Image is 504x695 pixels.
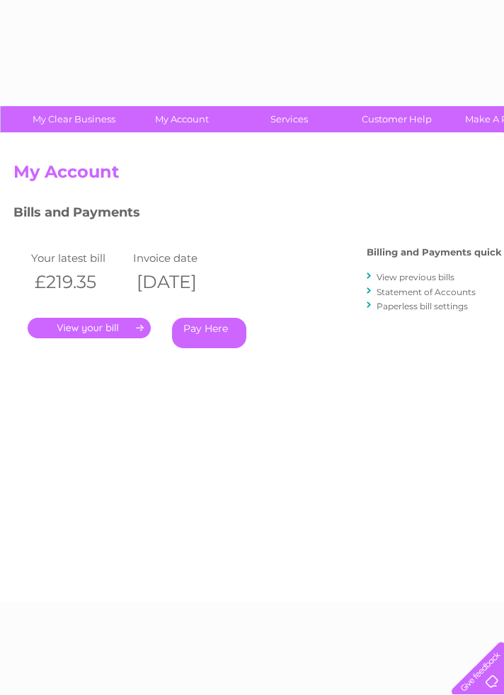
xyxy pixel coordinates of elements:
a: Pay Here [172,318,246,348]
th: [DATE] [130,268,231,297]
th: £219.35 [28,268,130,297]
a: Paperless bill settings [377,301,468,311]
a: Services [231,106,348,132]
td: Your latest bill [28,248,130,268]
a: View previous bills [377,272,454,282]
a: My Clear Business [16,106,132,132]
a: Customer Help [338,106,455,132]
td: Invoice date [130,248,231,268]
a: . [28,318,151,338]
a: Statement of Accounts [377,287,476,297]
a: My Account [123,106,240,132]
